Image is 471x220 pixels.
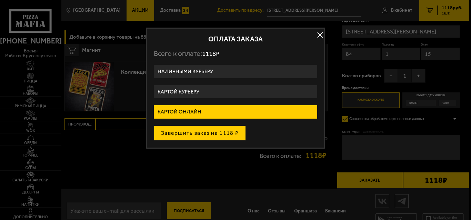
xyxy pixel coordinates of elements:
[154,105,317,119] label: Картой онлайн
[154,85,317,99] label: Картой курьеру
[154,49,317,58] p: Всего к оплате:
[154,126,246,141] button: Завершить заказ на 1118 ₽
[154,65,317,78] label: Наличными курьеру
[154,36,317,42] h2: Оплата заказа
[202,50,219,58] span: 1118 ₽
